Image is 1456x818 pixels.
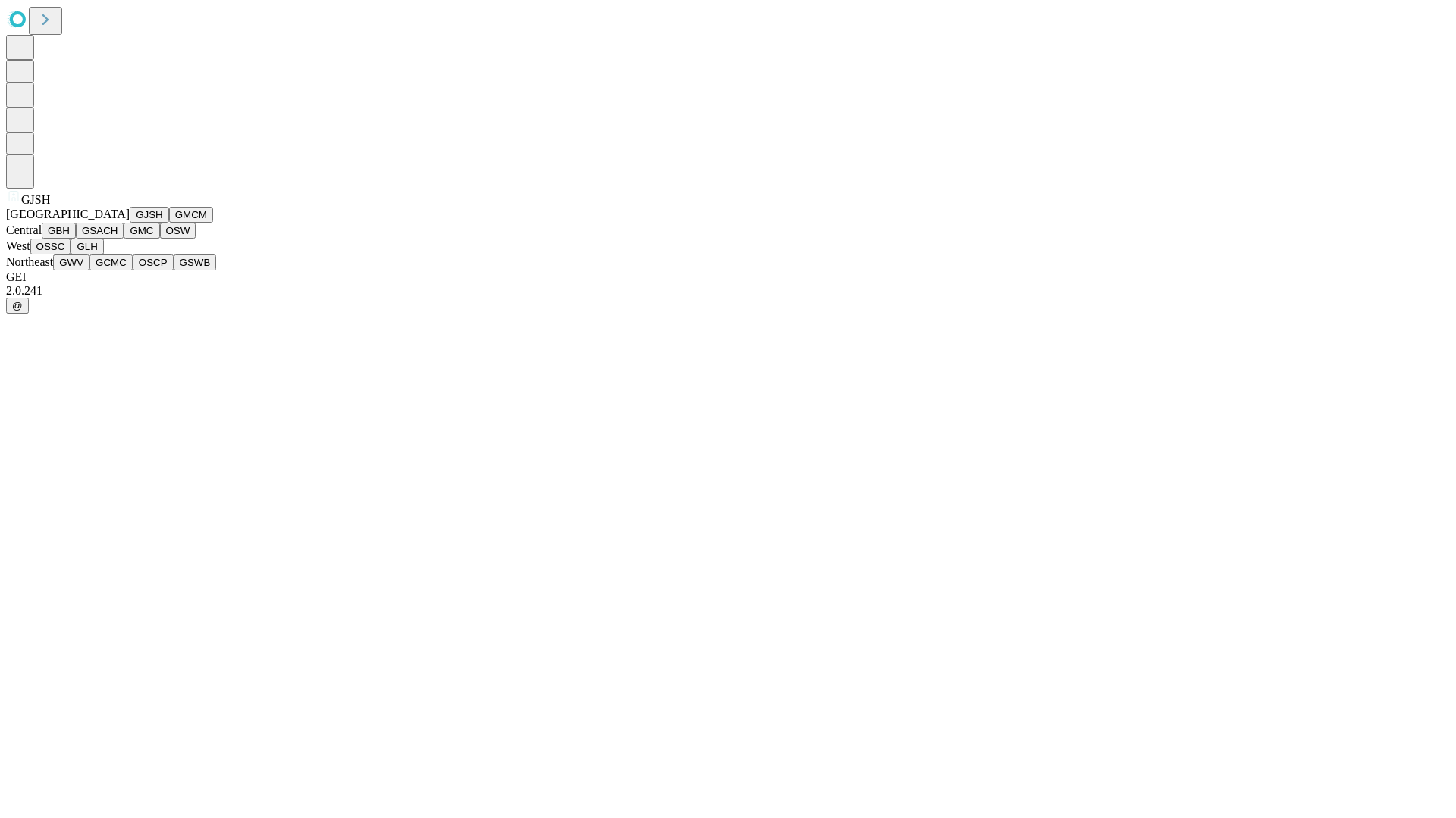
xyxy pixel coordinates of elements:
button: GBH [42,223,76,239]
button: GWV [53,254,89,270]
button: GSACH [76,223,124,239]
span: @ [12,300,23,311]
button: GLH [71,239,103,254]
span: Central [6,223,42,236]
span: Northeast [6,255,53,268]
button: GSWB [174,254,217,270]
button: GMCM [169,207,213,223]
button: GJSH [130,207,169,223]
span: West [6,239,30,252]
span: GJSH [21,193,50,206]
button: OSSC [30,239,71,254]
div: GEI [6,270,1450,284]
button: OSW [160,223,196,239]
button: @ [6,298,29,314]
button: OSCP [133,254,174,270]
button: GCMC [89,254,133,270]
span: [GEOGRAPHIC_DATA] [6,208,130,220]
div: 2.0.241 [6,284,1450,298]
button: GMC [124,223,159,239]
